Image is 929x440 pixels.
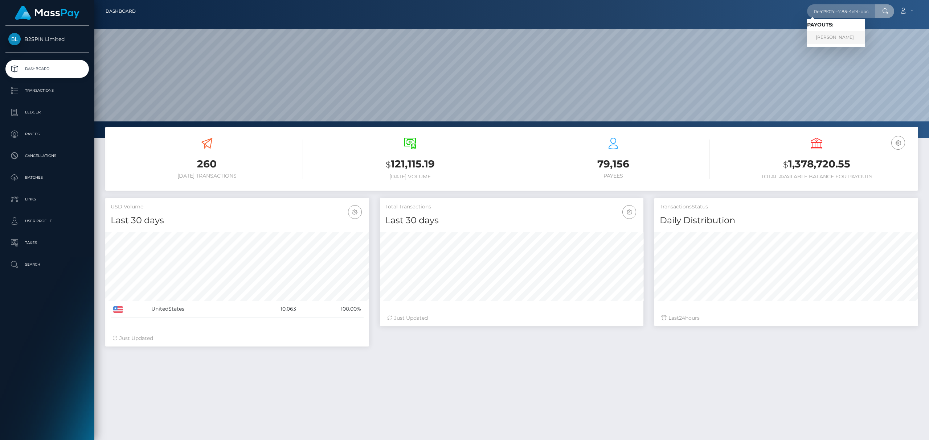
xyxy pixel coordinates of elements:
mh: Status [692,203,708,210]
small: $ [783,159,788,170]
td: 10,063 [246,301,299,317]
a: Taxes [5,234,89,252]
h3: 121,115.19 [314,157,506,172]
a: Links [5,190,89,208]
p: Payees [8,129,86,140]
a: Payees [5,125,89,143]
a: Cancellations [5,147,89,165]
p: Taxes [8,237,86,248]
h5: Total Transactions [385,203,638,211]
a: Ledger [5,103,89,121]
h5: Transactions [660,203,913,211]
mh: State [168,306,182,312]
span: 24 [679,315,685,321]
small: $ [386,159,391,170]
td: 100.00% [299,301,364,317]
p: Transactions [8,85,86,96]
div: Last hours [662,314,911,322]
h6: Payouts: [807,22,865,28]
input: Search... [807,4,875,18]
p: Cancellations [8,150,86,161]
span: B2SPIN Limited [5,36,89,42]
h4: Daily Distribution [660,214,913,227]
p: Dashboard [8,63,86,74]
h6: Total Available Balance for Payouts [720,174,913,180]
p: Links [8,194,86,205]
h6: Payees [517,173,709,179]
h5: USD Volume [111,203,364,211]
a: Batches [5,169,89,187]
div: Just Updated [112,335,362,342]
a: [PERSON_NAME] [807,31,865,44]
a: Dashboard [5,60,89,78]
img: MassPay Logo [15,6,79,20]
a: User Profile [5,212,89,230]
p: Ledger [8,107,86,118]
td: United s [149,301,246,317]
h3: 79,156 [517,157,709,171]
p: Batches [8,172,86,183]
img: US.png [113,306,123,313]
div: Just Updated [387,314,637,322]
h3: 260 [111,157,303,171]
p: User Profile [8,216,86,227]
img: B2SPIN Limited [8,33,21,45]
h6: [DATE] Volume [314,174,506,180]
p: Search [8,259,86,270]
h4: Last 30 days [111,214,364,227]
h6: [DATE] Transactions [111,173,303,179]
a: Search [5,256,89,274]
h4: Last 30 days [385,214,638,227]
a: Dashboard [106,4,136,19]
a: Transactions [5,82,89,100]
h3: 1,378,720.55 [720,157,913,172]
